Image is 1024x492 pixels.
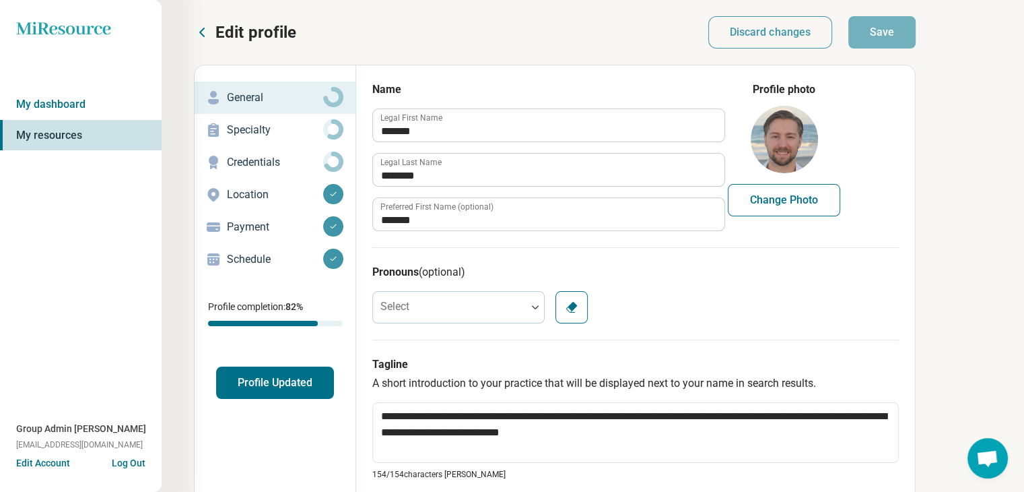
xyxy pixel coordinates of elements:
button: Edit Account [16,456,70,470]
p: Specialty [227,122,323,138]
a: Specialty [195,114,355,146]
h3: Pronouns [372,264,899,280]
p: General [227,90,323,106]
button: Save [848,16,916,49]
p: Edit profile [215,22,296,43]
a: General [195,82,355,114]
span: [EMAIL_ADDRESS][DOMAIN_NAME] [16,439,143,451]
label: Select [380,300,409,313]
span: (optional) [419,266,465,278]
label: Legal Last Name [380,158,442,166]
label: Legal First Name [380,114,442,122]
div: Profile completion [208,321,342,326]
p: Schedule [227,251,323,268]
button: Change Photo [728,184,840,216]
div: Profile completion: [195,292,355,334]
a: Schedule [195,243,355,276]
a: Credentials [195,146,355,179]
p: A short introduction to your practice that will be displayed next to your name in search results. [372,375,899,392]
button: Log Out [112,456,145,467]
h3: Tagline [372,357,899,373]
h3: Name [372,82,724,98]
a: Payment [195,211,355,243]
legend: Profile photo [753,82,815,98]
button: Edit profile [194,22,296,43]
label: Preferred First Name (optional) [380,203,493,211]
span: Group Admin [PERSON_NAME] [16,422,146,436]
p: Location [227,187,323,203]
p: Credentials [227,154,323,171]
span: 82 % [285,301,303,312]
a: Location [195,179,355,211]
p: 154/ 154 characters [PERSON_NAME] [372,468,899,481]
div: Open chat [967,438,1008,479]
button: Profile Updated [216,367,334,399]
img: avatar image [751,106,818,173]
p: Payment [227,219,323,235]
button: Discard changes [708,16,833,49]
